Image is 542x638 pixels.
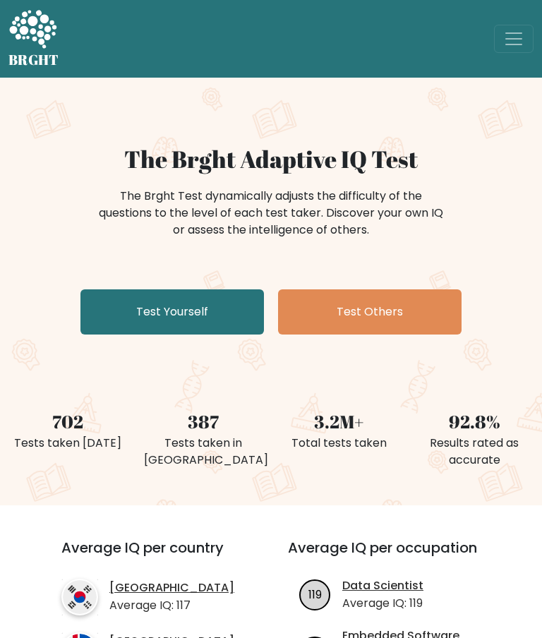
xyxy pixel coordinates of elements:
[279,435,398,452] div: Total tests taken
[8,145,534,174] h1: The Brght Adaptive IQ Test
[80,289,264,335] a: Test Yourself
[288,539,498,573] h3: Average IQ per occupation
[278,289,462,335] a: Test Others
[61,539,237,573] h3: Average IQ per country
[109,597,234,614] p: Average IQ: 117
[342,595,423,612] p: Average IQ: 119
[8,52,59,68] h5: BRGHT
[109,581,234,596] a: [GEOGRAPHIC_DATA]
[144,435,263,469] div: Tests taken in [GEOGRAPHIC_DATA]
[342,579,423,594] a: Data Scientist
[308,586,322,603] text: 119
[8,408,127,435] div: 702
[8,435,127,452] div: Tests taken [DATE]
[8,6,59,72] a: BRGHT
[279,408,398,435] div: 3.2M+
[144,408,263,435] div: 387
[415,435,534,469] div: Results rated as accurate
[494,25,534,53] button: Toggle navigation
[95,188,447,239] div: The Brght Test dynamically adjusts the difficulty of the questions to the level of each test take...
[61,579,98,615] img: country
[415,408,534,435] div: 92.8%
